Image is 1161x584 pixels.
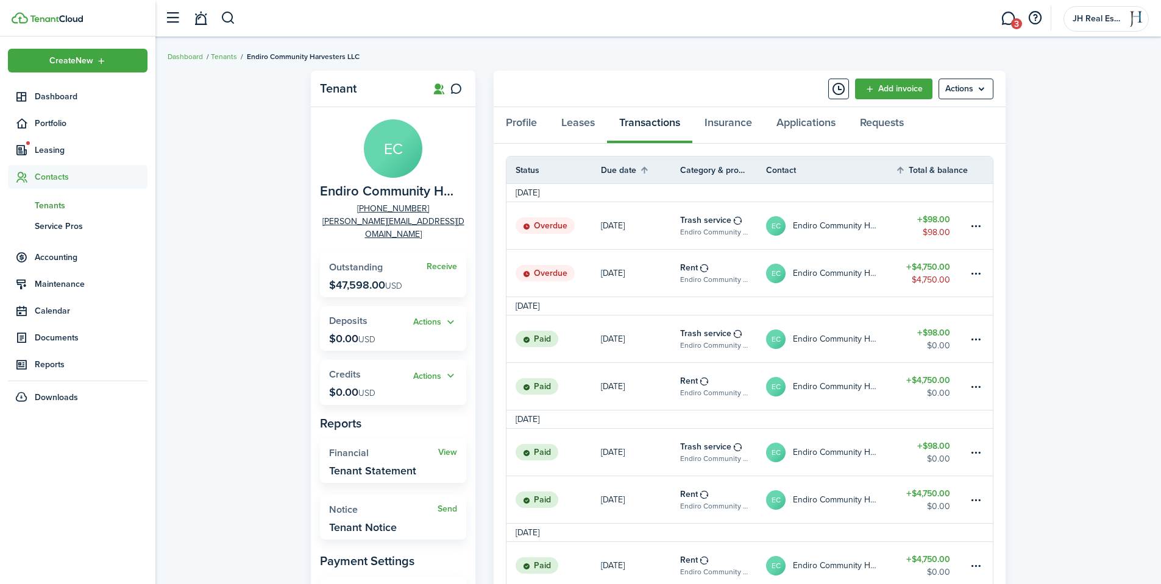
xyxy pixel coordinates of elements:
avatar-text: EC [766,490,786,510]
a: ECEndiro Community Harvesters LLC [766,429,895,476]
table-info-title: Rent [680,488,698,501]
a: Messaging [996,3,1020,34]
a: Trash serviceEndiro Community Harvesters LLC [680,315,766,362]
a: $4,750.00$4,750.00 [895,250,968,297]
widget-stats-title: Financial [329,448,438,459]
span: Accounting [35,251,147,264]
span: Calendar [35,304,147,317]
th: Sort [895,163,968,177]
a: Applications [764,107,848,144]
a: Send [438,504,457,514]
table-info-title: Rent [680,375,698,387]
p: $47,598.00 [329,279,402,291]
td: [DATE] [506,186,549,199]
a: ECEndiro Community Harvesters LLC [766,202,895,249]
span: Deposits [329,314,367,328]
table-amount-description: $0.00 [927,387,950,399]
avatar-text: EC [766,377,786,396]
a: Add invoice [855,79,932,99]
table-profile-info-text: Endiro Community Harvesters LLC [793,448,877,457]
a: RentEndiro Community Harvesters LLC [680,250,766,297]
a: Receive [427,262,457,272]
table-amount-description: $0.00 [927,566,950,579]
th: Contact [766,164,895,177]
a: $98.00$0.00 [895,429,968,476]
table-amount-title: $4,750.00 [906,487,950,500]
span: Reports [35,358,147,371]
a: Trash serviceEndiro Community Harvesters LLC [680,202,766,249]
td: [DATE] [506,526,549,539]
p: $0.00 [329,386,375,398]
a: $4,750.00$0.00 [895,363,968,410]
a: [DATE] [601,202,680,249]
table-subtitle: Endiro Community Harvesters LLC [680,227,748,237]
a: Tenants [8,195,147,216]
a: RentEndiro Community Harvesters LLC [680,363,766,410]
status: Paid [516,444,558,461]
span: Leasing [35,144,147,157]
widget-stats-title: Notice [329,504,438,515]
span: Service Pros [35,220,147,233]
p: [DATE] [601,446,625,459]
table-amount-description: $98.00 [923,226,950,239]
span: Outstanding [329,260,383,274]
table-amount-description: $4,750.00 [912,273,950,286]
avatar-text: EC [766,556,786,575]
table-amount-description: $0.00 [927,452,950,465]
table-subtitle: Endiro Community Harvesters LLC [680,274,748,285]
a: ECEndiro Community Harvesters LLC [766,315,895,362]
a: Paid [506,476,601,523]
button: Actions [413,369,457,383]
status: Overdue [516,265,575,282]
status: Paid [516,331,558,348]
span: Create New [49,57,93,65]
span: USD [385,280,402,292]
img: TenantCloud [30,15,83,23]
button: Open menu [8,49,147,72]
span: Downloads [35,391,78,404]
td: [DATE] [506,413,549,426]
status: Paid [516,378,558,395]
span: USD [358,387,375,399]
status: Paid [516,557,558,574]
table-profile-info-text: Endiro Community Harvesters LLC [793,334,877,344]
avatar-text: EC [766,329,786,349]
a: Trash serviceEndiro Community Harvesters LLC [680,429,766,476]
avatar-text: EC [766,264,786,283]
p: [DATE] [601,219,625,232]
a: Paid [506,315,601,362]
widget-stats-description: Tenant Statement [329,465,416,477]
table-amount-title: $4,750.00 [906,553,950,566]
table-info-title: Trash service [680,214,731,227]
avatar-text: EC [766,216,786,236]
panel-main-title: Tenant [320,82,417,96]
button: Open resource center [1024,8,1045,29]
a: [DATE] [601,315,680,362]
table-amount-description: $0.00 [927,500,950,513]
span: Documents [35,331,147,344]
span: Contacts [35,171,147,183]
a: Leases [549,107,607,144]
widget-stats-action: Actions [413,315,457,329]
table-profile-info-text: Endiro Community Harvesters LLC [793,495,877,505]
table-subtitle: Endiro Community Harvesters LLC [680,340,748,351]
span: Dashboard [35,90,147,103]
button: Open sidebar [161,7,184,30]
th: Sort [601,163,680,177]
avatar-text: EC [364,119,422,178]
button: Open menu [939,79,993,99]
a: Paid [506,429,601,476]
panel-main-subtitle: Payment Settings [320,552,466,570]
span: Endiro Community Harvesters LLC [320,184,460,199]
a: Overdue [506,250,601,297]
table-amount-title: $4,750.00 [906,261,950,273]
a: Reports [8,353,147,376]
table-profile-info-text: Endiro Community Harvesters LLC [793,561,877,571]
p: $0.00 [329,332,375,345]
a: [DATE] [601,363,680,410]
span: Tenants [35,199,147,212]
table-profile-info-text: Endiro Community Harvesters LLC [793,382,877,392]
table-amount-description: $0.00 [927,339,950,352]
table-subtitle: Endiro Community Harvesters LLC [680,501,748,512]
